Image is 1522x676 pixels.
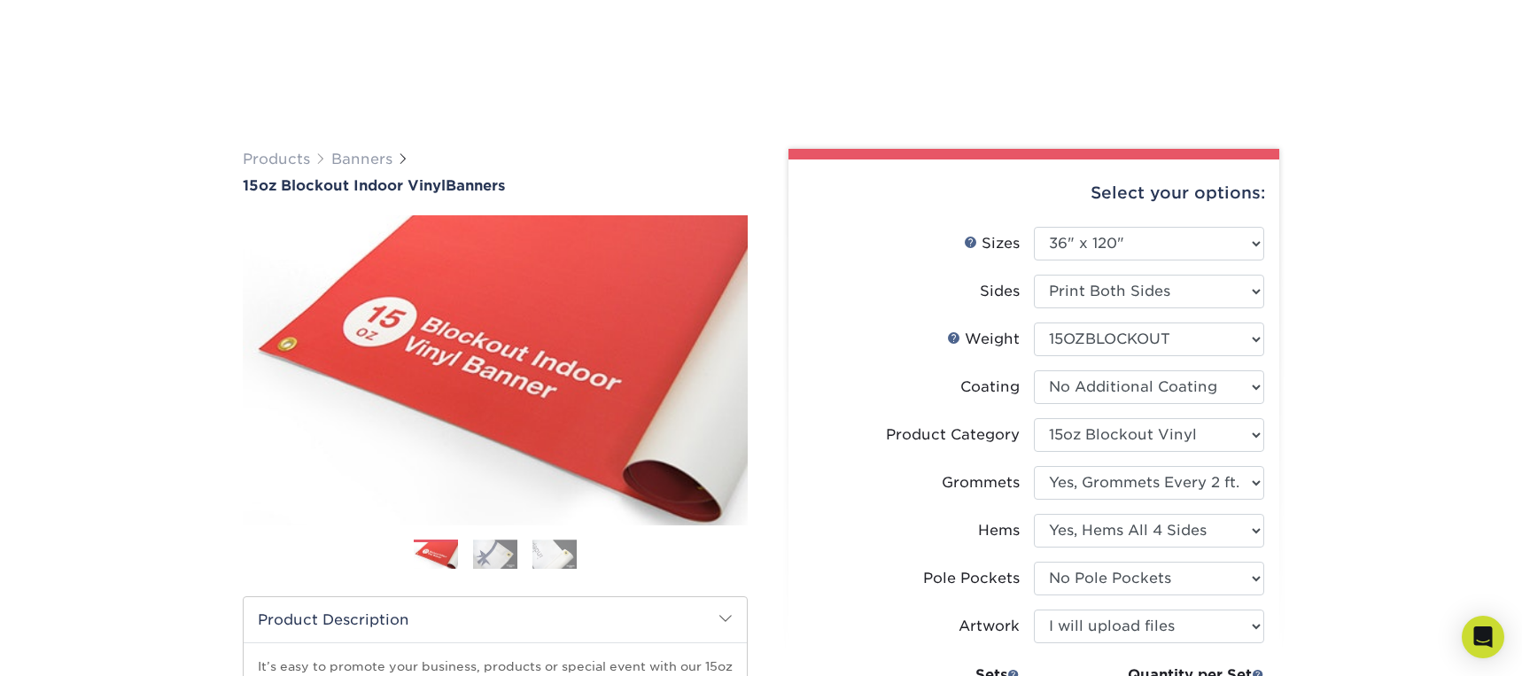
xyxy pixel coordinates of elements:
[959,616,1020,637] div: Artwork
[947,329,1020,350] div: Weight
[243,177,446,194] span: 15oz Blockout Indoor Vinyl
[942,472,1020,493] div: Grommets
[532,540,577,570] img: Banners 03
[803,159,1265,227] div: Select your options:
[923,568,1020,589] div: Pole Pockets
[886,424,1020,446] div: Product Category
[980,281,1020,302] div: Sides
[473,540,517,570] img: Banners 02
[960,377,1020,398] div: Coating
[243,151,310,167] a: Products
[243,196,748,545] img: 15oz Blockout Indoor Vinyl 01
[244,597,747,642] h2: Product Description
[243,177,748,194] h1: Banners
[978,520,1020,541] div: Hems
[964,233,1020,254] div: Sizes
[1462,616,1504,658] div: Open Intercom Messenger
[414,540,458,571] img: Banners 01
[243,177,748,194] a: 15oz Blockout Indoor VinylBanners
[331,151,392,167] a: Banners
